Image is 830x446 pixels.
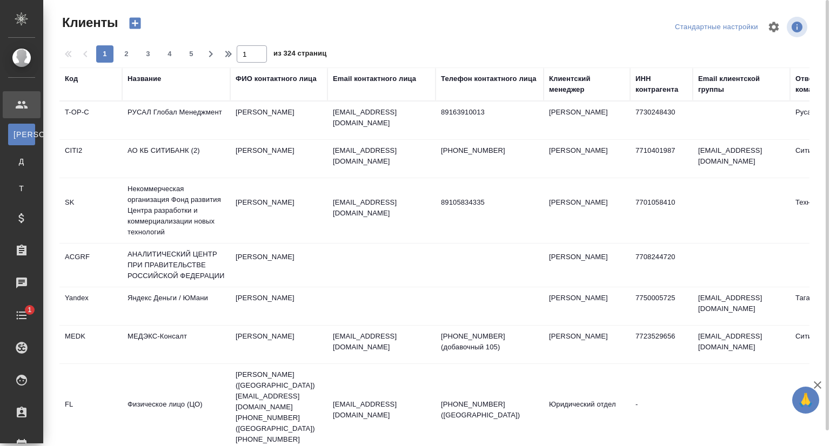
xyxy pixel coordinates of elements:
td: [PERSON_NAME] [544,287,630,325]
td: РУСАЛ Глобал Менеджмент [122,102,230,139]
p: [EMAIL_ADDRESS][DOMAIN_NAME] [333,107,430,129]
p: 89163910013 [441,107,538,118]
span: Клиенты [59,14,118,31]
p: [PHONE_NUMBER] (добавочный 105) [441,331,538,353]
div: Email клиентской группы [698,73,785,95]
td: АО КБ СИТИБАНК (2) [122,140,230,178]
button: Создать [122,14,148,32]
td: [PERSON_NAME] [544,192,630,229]
td: CITI2 [59,140,122,178]
td: [EMAIL_ADDRESS][DOMAIN_NAME] [693,326,790,363]
p: [EMAIL_ADDRESS][DOMAIN_NAME] [333,145,430,167]
a: [PERSON_NAME] [8,124,35,145]
span: 🙏 [796,389,815,411]
p: [EMAIL_ADDRESS][DOMAIN_NAME] [333,331,430,353]
td: [PERSON_NAME] [544,140,630,178]
td: [PERSON_NAME] [230,192,327,229]
td: MEDK [59,326,122,363]
button: 4 [161,45,178,63]
button: 🙏 [792,387,819,414]
td: [PERSON_NAME] [544,246,630,284]
a: 1 [3,302,41,329]
td: АНАЛИТИЧЕСКИЙ ЦЕНТР ПРИ ПРАВИТЕЛЬСТВЕ РОССИЙСКОЙ ФЕДЕРАЦИИ [122,244,230,287]
button: 3 [139,45,157,63]
span: 2 [118,49,135,59]
td: [EMAIL_ADDRESS][DOMAIN_NAME] [693,287,790,325]
span: из 324 страниц [273,47,326,63]
td: Яндекс Деньги / ЮМани [122,287,230,325]
td: Физическое лицо (ЦО) [122,394,230,431]
p: [EMAIL_ADDRESS][DOMAIN_NAME] [333,399,430,421]
div: Клиентский менеджер [549,73,625,95]
td: SK [59,192,122,229]
p: [EMAIL_ADDRESS][DOMAIN_NAME] [333,197,430,219]
span: [PERSON_NAME] [14,129,30,140]
span: 4 [161,49,178,59]
td: [PERSON_NAME] [230,102,327,139]
span: Настроить таблицу [761,14,787,40]
td: - [630,394,693,431]
span: 1 [21,305,38,315]
td: [PERSON_NAME] [544,326,630,363]
span: 5 [183,49,200,59]
p: 89105834335 [441,197,538,208]
td: Юридический отдел [544,394,630,431]
td: [PERSON_NAME] [230,287,327,325]
td: 7730248430 [630,102,693,139]
td: ACGRF [59,246,122,284]
td: [PERSON_NAME] [230,246,327,284]
td: [PERSON_NAME] [544,102,630,139]
td: 7750005725 [630,287,693,325]
div: ИНН контрагента [635,73,687,95]
button: 2 [118,45,135,63]
div: split button [672,19,761,36]
div: Код [65,73,78,84]
a: Т [8,178,35,199]
td: [PERSON_NAME] [230,326,327,363]
td: FL [59,394,122,431]
p: [PHONE_NUMBER] ([GEOGRAPHIC_DATA]) [441,399,538,421]
td: 7723529656 [630,326,693,363]
td: T-OP-C [59,102,122,139]
div: ФИО контактного лица [236,73,317,84]
a: Д [8,151,35,172]
td: Некоммерческая организация Фонд развития Центра разработки и коммерциализации новых технологий [122,178,230,243]
span: Д [14,156,30,167]
button: 5 [183,45,200,63]
td: [EMAIL_ADDRESS][DOMAIN_NAME] [693,140,790,178]
td: Yandex [59,287,122,325]
td: 7710401987 [630,140,693,178]
td: 7708244720 [630,246,693,284]
div: Название [128,73,161,84]
p: [PHONE_NUMBER] [441,145,538,156]
td: [PERSON_NAME] [230,140,327,178]
div: Email контактного лица [333,73,416,84]
td: 7701058410 [630,192,693,229]
span: Посмотреть информацию [787,17,809,37]
span: 3 [139,49,157,59]
span: Т [14,183,30,194]
div: Телефон контактного лица [441,73,537,84]
td: МЕДЭКС-Консалт [122,326,230,363]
